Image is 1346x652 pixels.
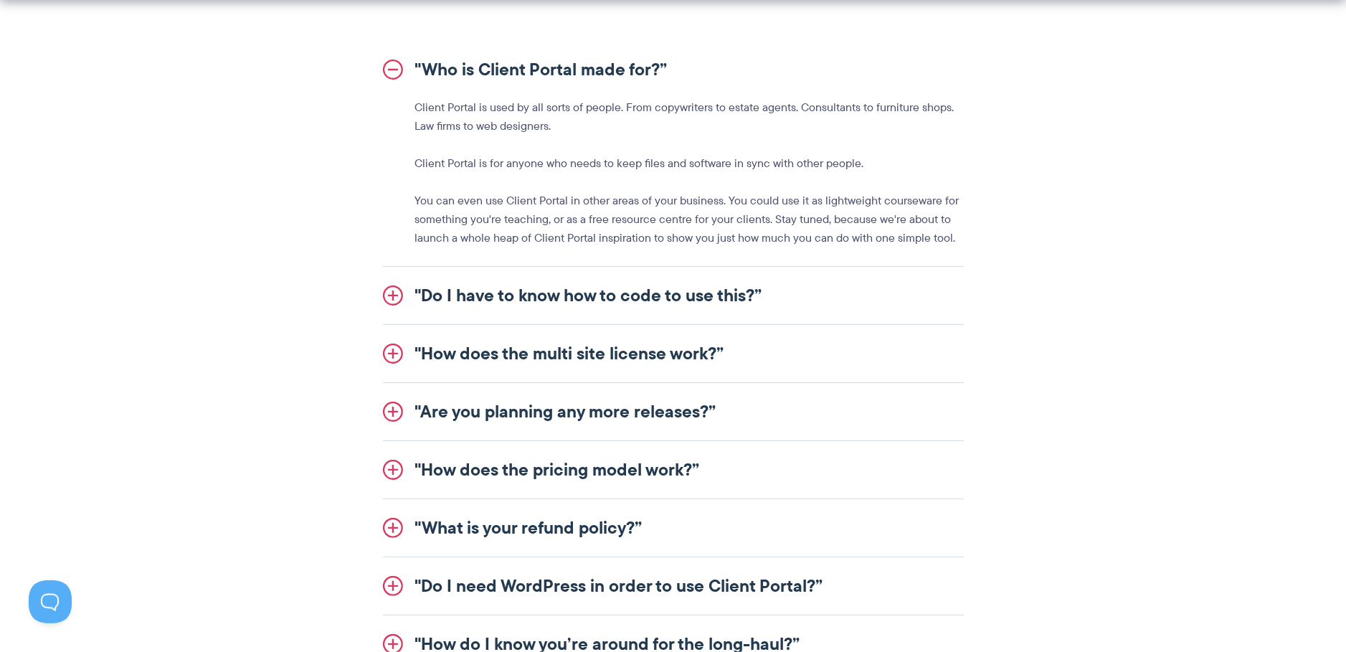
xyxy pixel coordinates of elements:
[383,41,964,98] a: "Who is Client Portal made for?”
[415,192,964,247] p: You can even use Client Portal in other areas of your business. You could use it as lightweight c...
[383,441,964,499] a: "How does the pricing model work?”
[415,154,964,173] p: Client Portal is for anyone who needs to keep files and software in sync with other people.
[383,325,964,382] a: "How does the multi site license work?”
[415,98,964,136] p: Client Portal is used by all sorts of people. From copywriters to estate agents. Consultants to f...
[383,267,964,324] a: "Do I have to know how to code to use this?”
[383,383,964,440] a: "Are you planning any more releases?”
[29,580,72,623] iframe: Toggle Customer Support
[383,499,964,557] a: "What is your refund policy?”
[383,557,964,615] a: "Do I need WordPress in order to use Client Portal?”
